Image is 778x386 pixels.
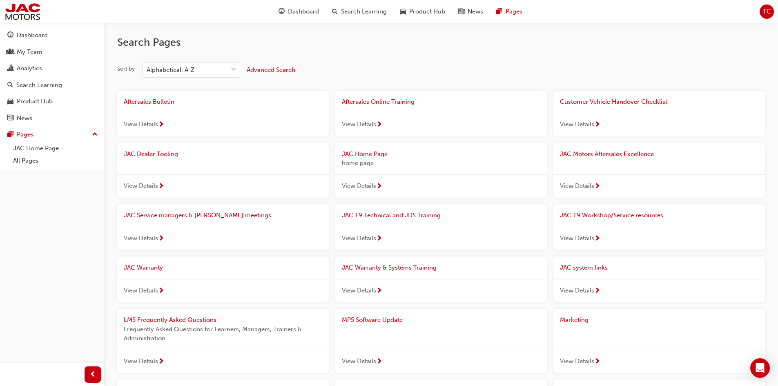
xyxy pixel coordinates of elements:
[393,3,452,20] a: car-iconProduct Hub
[158,183,164,190] span: next-icon
[560,98,667,105] span: Customer Vehicle Handover Checklist
[3,78,101,93] a: Search Learning
[335,204,547,250] a: JAC T9 Technical and JDS TrainingView Details
[458,7,464,17] span: news-icon
[560,120,594,129] span: View Details
[342,150,388,158] span: JAC Home Page
[553,204,765,250] a: JAC T9 Workshop/Service resourcesView Details
[124,212,271,219] span: JAC Service managers & [PERSON_NAME] meetings
[342,316,403,324] span: MP5 Software Update
[124,234,158,243] span: View Details
[288,7,319,16] span: Dashboard
[3,94,101,109] a: Product Hub
[124,264,163,271] span: JAC Warranty
[342,120,376,129] span: View Details
[553,257,765,302] a: JAC system linksView Details
[7,98,13,105] span: car-icon
[92,129,98,140] span: up-icon
[4,2,41,21] img: jac-portal
[341,7,387,16] span: Search Learning
[3,26,101,127] button: DashboardMy TeamAnalyticsSearch LearningProduct HubNews
[3,127,101,142] button: Pages
[158,358,164,366] span: next-icon
[117,143,329,198] a: JAC Dealer ToolingView Details
[117,36,765,49] h2: Search Pages
[158,288,164,295] span: next-icon
[376,288,382,295] span: next-icon
[506,7,522,16] span: Pages
[400,7,406,17] span: car-icon
[7,49,13,56] span: people-icon
[272,3,325,20] a: guage-iconDashboard
[117,204,329,250] a: JAC Service managers & [PERSON_NAME] meetingsView Details
[124,316,216,324] span: LMS Frequently Asked Questions
[560,316,589,324] span: Marketing
[3,61,101,76] a: Analytics
[560,357,594,366] span: View Details
[376,235,382,243] span: next-icon
[560,234,594,243] span: View Details
[117,65,135,73] div: Sort by
[332,7,338,17] span: search-icon
[335,143,547,198] a: JAC Home Pagehome pageView Details
[117,257,329,302] a: JAC WarrantyView Details
[7,82,13,89] span: search-icon
[124,150,178,158] span: JAC Dealer Tooling
[594,235,600,243] span: next-icon
[7,65,13,72] span: chart-icon
[10,154,101,167] a: All Pages
[594,183,600,190] span: next-icon
[231,65,236,75] span: down-icon
[17,97,53,106] div: Product Hub
[10,142,101,155] a: JAC Home Page
[560,264,608,271] span: JAC system links
[17,31,48,40] div: Dashboard
[496,7,502,17] span: pages-icon
[325,3,393,20] a: search-iconSearch Learning
[17,130,33,139] div: Pages
[147,65,194,75] div: Alphabetical: A-Z
[594,358,600,366] span: next-icon
[335,91,547,136] a: Aftersales Online TrainingView Details
[124,325,322,343] span: Frequently Asked Questions for Learners, Managers, Trainers & Administration
[763,7,771,16] span: TC
[124,98,174,105] span: Aftersales Bulletin
[117,309,329,373] a: LMS Frequently Asked QuestionsFrequently Asked Questions for Learners, Managers, Trainers & Admin...
[560,150,654,158] span: JAC Motors Aftersales Excellence
[158,121,164,129] span: next-icon
[490,3,529,20] a: pages-iconPages
[7,131,13,138] span: pages-icon
[376,358,382,366] span: next-icon
[3,45,101,60] a: My Team
[342,234,376,243] span: View Details
[17,114,32,123] div: News
[452,3,490,20] a: news-iconNews
[124,120,158,129] span: View Details
[342,286,376,295] span: View Details
[124,357,158,366] span: View Details
[750,358,770,378] div: Open Intercom Messenger
[342,181,376,191] span: View Details
[124,286,158,295] span: View Details
[376,183,382,190] span: next-icon
[247,66,295,74] span: Advanced Search
[17,64,42,73] div: Analytics
[553,91,765,136] a: Customer Vehicle Handover ChecklistView Details
[560,286,594,295] span: View Details
[16,80,62,90] div: Search Learning
[468,7,483,16] span: News
[279,7,285,17] span: guage-icon
[553,309,765,373] a: MarketingView Details
[17,47,42,57] div: My Team
[560,181,594,191] span: View Details
[7,115,13,122] span: news-icon
[409,7,445,16] span: Product Hub
[594,288,600,295] span: next-icon
[594,121,600,129] span: next-icon
[376,121,382,129] span: next-icon
[117,91,329,136] a: Aftersales BulletinView Details
[342,357,376,366] span: View Details
[124,181,158,191] span: View Details
[158,235,164,243] span: next-icon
